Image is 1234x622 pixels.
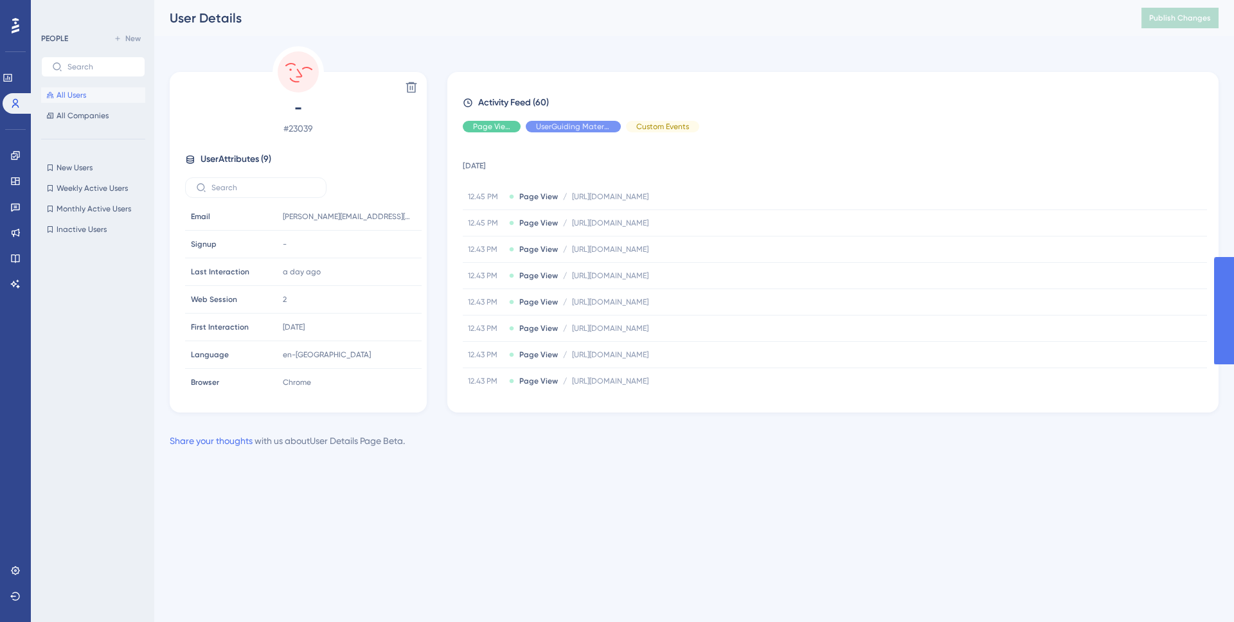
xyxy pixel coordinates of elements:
span: First Interaction [191,322,249,332]
span: Page View [519,297,558,307]
button: New [109,31,145,46]
span: All Users [57,90,86,100]
span: Page View [519,244,558,254]
span: / [563,218,567,228]
span: 12.45 PM [468,218,504,228]
button: New Users [41,160,145,175]
button: All Companies [41,108,145,123]
div: with us about User Details Page Beta . [170,433,405,449]
span: [PERSON_NAME][EMAIL_ADDRESS][DOMAIN_NAME] [283,211,411,222]
span: [URL][DOMAIN_NAME] [572,271,648,281]
input: Search [211,183,316,192]
span: Inactive Users [57,224,107,235]
span: [URL][DOMAIN_NAME] [572,244,648,254]
span: Page View [519,376,558,386]
span: 12.43 PM [468,350,504,360]
span: / [563,350,567,360]
a: Share your thoughts [170,436,253,446]
span: Publish Changes [1149,13,1211,23]
span: 12.43 PM [468,297,504,307]
input: Search [67,62,134,71]
span: 12.43 PM [468,244,504,254]
span: / [563,376,567,386]
span: Page View [519,191,558,202]
span: Chrome [283,377,311,387]
span: [URL][DOMAIN_NAME] [572,323,648,333]
span: - [283,239,287,249]
time: a day ago [283,267,321,276]
button: Publish Changes [1141,8,1219,28]
button: All Users [41,87,145,103]
span: Page View [519,271,558,281]
span: 12.45 PM [468,191,504,202]
span: # 23039 [185,121,411,136]
time: [DATE] [283,323,305,332]
span: Weekly Active Users [57,183,128,193]
span: / [563,323,567,333]
button: Inactive Users [41,222,145,237]
span: 12.43 PM [468,376,504,386]
span: Page View [519,350,558,360]
span: Language [191,350,229,360]
span: / [563,191,567,202]
span: UserGuiding Material [536,121,611,132]
span: [URL][DOMAIN_NAME] [572,376,648,386]
span: New [125,33,141,44]
span: Web Session [191,294,237,305]
span: All Companies [57,111,109,121]
button: Monthly Active Users [41,201,145,217]
span: [URL][DOMAIN_NAME] [572,191,648,202]
span: Email [191,211,210,222]
span: [URL][DOMAIN_NAME] [572,297,648,307]
span: Custom Events [636,121,689,132]
span: 12.43 PM [468,271,504,281]
span: Page View [473,121,510,132]
button: Weekly Active Users [41,181,145,196]
span: 12.43 PM [468,323,504,333]
span: Activity Feed (60) [478,95,549,111]
iframe: UserGuiding AI Assistant Launcher [1180,571,1219,610]
span: Page View [519,218,558,228]
span: New Users [57,163,93,173]
span: - [185,98,411,118]
span: [URL][DOMAIN_NAME] [572,218,648,228]
span: Monthly Active Users [57,204,131,214]
td: [DATE] [463,143,1207,184]
div: User Details [170,9,1109,27]
span: en-[GEOGRAPHIC_DATA] [283,350,371,360]
span: / [563,271,567,281]
span: / [563,244,567,254]
span: Last Interaction [191,267,249,277]
span: Page View [519,323,558,333]
span: 2 [283,294,287,305]
div: PEOPLE [41,33,68,44]
span: User Attributes ( 9 ) [201,152,271,167]
span: / [563,297,567,307]
span: Browser [191,377,219,387]
span: Signup [191,239,217,249]
span: [URL][DOMAIN_NAME] [572,350,648,360]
